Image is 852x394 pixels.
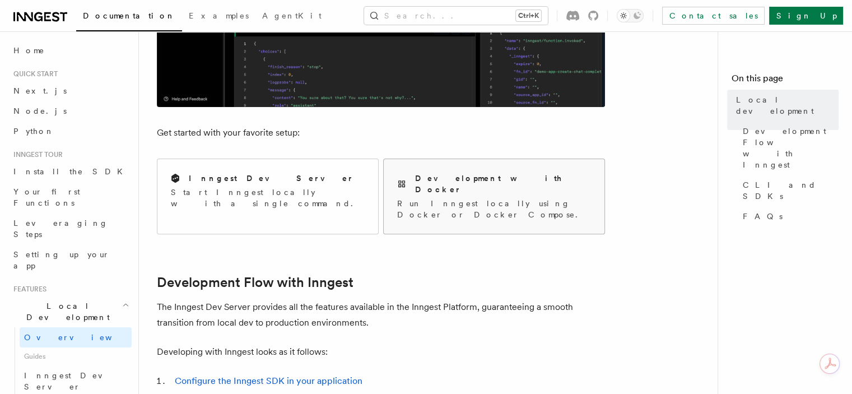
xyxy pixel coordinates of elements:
[738,175,839,206] a: CLI and SDKs
[9,285,46,294] span: Features
[157,125,605,141] p: Get started with your favorite setup:
[364,7,548,25] button: Search...Ctrl+K
[255,3,328,30] a: AgentKit
[13,45,45,56] span: Home
[738,121,839,175] a: Development Flow with Inngest
[20,327,132,347] a: Overview
[662,7,765,25] a: Contact sales
[24,333,139,342] span: Overview
[13,86,67,95] span: Next.js
[743,126,839,170] span: Development Flow with Inngest
[9,296,132,327] button: Local Development
[13,127,54,136] span: Python
[736,94,839,117] span: Local development
[157,275,353,290] a: Development Flow with Inngest
[732,72,839,90] h4: On this page
[516,10,541,21] kbd: Ctrl+K
[769,7,843,25] a: Sign Up
[13,187,80,207] span: Your first Functions
[743,211,783,222] span: FAQs
[76,3,182,31] a: Documentation
[9,81,132,101] a: Next.js
[9,182,132,213] a: Your first Functions
[738,206,839,226] a: FAQs
[9,101,132,121] a: Node.js
[171,187,365,209] p: Start Inngest locally with a single command.
[9,69,58,78] span: Quick start
[157,159,379,234] a: Inngest Dev ServerStart Inngest locally with a single command.
[9,121,132,141] a: Python
[20,347,132,365] span: Guides
[182,3,255,30] a: Examples
[397,198,591,220] p: Run Inngest locally using Docker or Docker Compose.
[743,179,839,202] span: CLI and SDKs
[9,150,63,159] span: Inngest tour
[9,161,132,182] a: Install the SDK
[13,167,129,176] span: Install the SDK
[13,106,67,115] span: Node.js
[415,173,591,195] h2: Development with Docker
[157,299,605,331] p: The Inngest Dev Server provides all the features available in the Inngest Platform, guaranteeing ...
[9,213,132,244] a: Leveraging Steps
[189,11,249,20] span: Examples
[24,371,120,391] span: Inngest Dev Server
[9,300,122,323] span: Local Development
[9,40,132,61] a: Home
[13,219,108,239] span: Leveraging Steps
[13,250,110,270] span: Setting up your app
[157,344,605,360] p: Developing with Inngest looks as it follows:
[732,90,839,121] a: Local development
[617,9,644,22] button: Toggle dark mode
[9,244,132,276] a: Setting up your app
[189,173,354,184] h2: Inngest Dev Server
[383,159,605,234] a: Development with DockerRun Inngest locally using Docker or Docker Compose.
[83,11,175,20] span: Documentation
[175,376,362,386] a: Configure the Inngest SDK in your application
[262,11,322,20] span: AgentKit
